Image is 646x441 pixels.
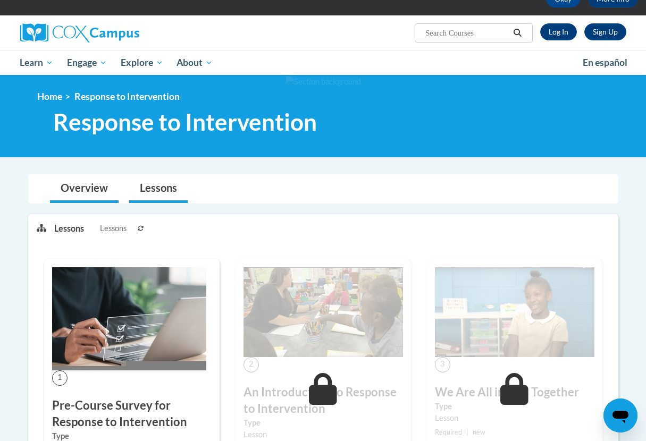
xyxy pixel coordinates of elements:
[53,108,317,136] span: Response to Intervention
[244,357,259,372] span: 2
[129,175,188,203] a: Lessons
[52,267,206,370] img: Course Image
[244,267,403,357] img: Course Image
[37,91,62,102] a: Home
[435,428,462,436] span: Required
[52,370,68,386] span: 1
[244,384,403,417] h3: An Introduction to Response to Intervention
[509,27,525,39] button: Search
[244,417,403,429] label: Type
[435,384,594,401] h3: We Are All in This Together
[121,56,163,69] span: Explore
[244,429,403,440] div: Lesson
[20,23,139,43] img: Cox Campus
[435,267,594,357] img: Course Image
[540,23,577,40] a: Log In
[50,175,119,203] a: Overview
[584,23,626,40] a: Register
[114,50,170,75] a: Explore
[74,91,180,102] span: Response to Intervention
[60,50,114,75] a: Engage
[603,398,637,432] iframe: Button to launch messaging window
[20,56,53,69] span: Learn
[583,57,627,68] span: En español
[424,27,509,39] input: Search Courses
[473,428,485,436] span: new
[435,401,594,412] label: Type
[12,50,634,75] div: Main menu
[13,50,61,75] a: Learn
[100,223,127,234] span: Lessons
[466,428,468,436] span: |
[286,76,361,88] img: Section background
[170,50,220,75] a: About
[435,412,594,424] div: Lesson
[177,56,213,69] span: About
[435,357,450,372] span: 3
[576,52,634,74] a: En español
[52,397,212,430] h3: Pre-Course Survey for Response to Intervention
[54,223,84,234] p: Lessons
[20,23,212,43] a: Cox Campus
[67,56,107,69] span: Engage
